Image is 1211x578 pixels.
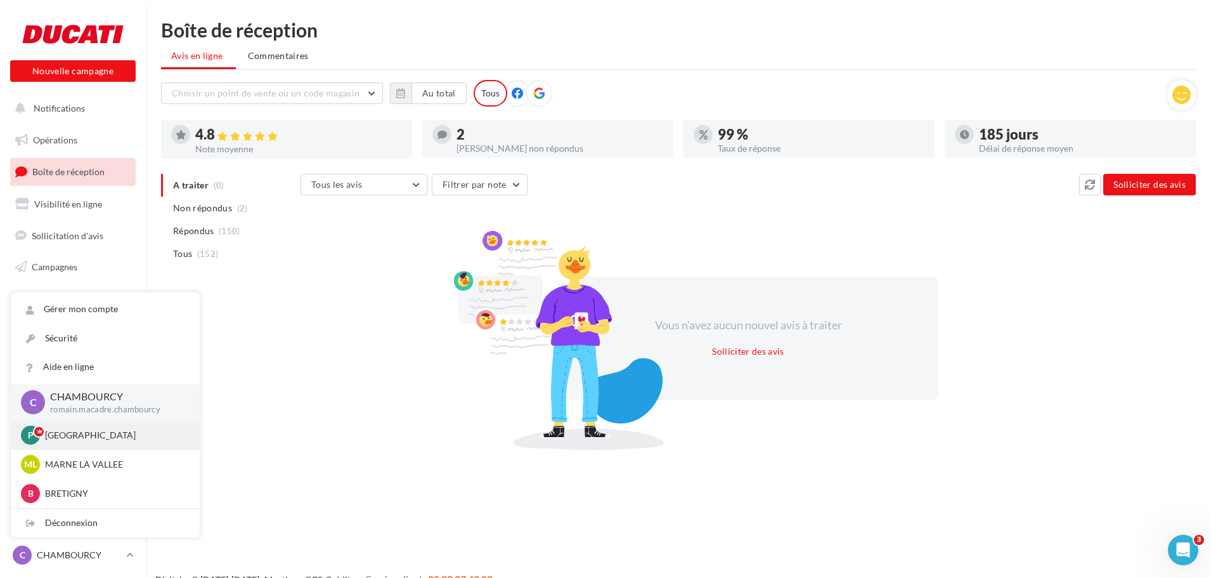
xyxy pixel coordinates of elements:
div: 99 % [718,128,924,141]
button: Choisir un point de vente ou un code magasin [161,82,383,104]
span: Commentaires [248,49,309,62]
span: Sollicitation d'avis [32,230,103,240]
div: 4.8 [195,128,402,142]
div: 185 jours [979,128,1186,141]
button: Solliciter des avis [707,344,789,359]
span: C [30,395,37,410]
a: Boîte de réception [8,158,138,185]
div: [PERSON_NAME] non répondus [457,144,663,153]
div: 2 [457,128,663,141]
a: Gérer mon compte [11,295,200,324]
span: ML [24,458,37,471]
a: Sécurité [11,324,200,353]
a: C CHAMBOURCY [10,543,136,567]
span: Visibilité en ligne [34,199,102,209]
p: CHAMBOURCY [37,549,121,562]
p: BRETIGNY [45,487,185,500]
span: (150) [219,226,240,236]
div: Taux de réponse [718,144,924,153]
button: Filtrer par note [432,174,528,195]
button: Solliciter des avis [1103,174,1196,195]
p: MARNE LA VALLEE [45,458,185,471]
a: Sollicitation d'avis [8,223,138,249]
a: Visibilité en ligne [8,191,138,218]
a: Médiathèque [8,317,138,344]
a: Contacts [8,286,138,312]
span: Notifications [34,103,85,114]
button: Nouvelle campagne [10,60,136,82]
span: Tous [173,247,192,260]
span: C [20,549,25,562]
button: Notifications [8,95,133,122]
span: Non répondus [173,202,232,214]
div: Tous [474,80,507,107]
span: Opérations [33,135,77,145]
p: romain.macadre.chambourcy [50,404,179,416]
span: Tous les avis [311,179,363,190]
p: [GEOGRAPHIC_DATA] [45,429,185,442]
span: B [28,487,34,500]
div: Délai de réponse moyen [979,144,1186,153]
span: Répondus [173,225,214,237]
span: Choisir un point de vente ou un code magasin [172,88,359,98]
p: CHAMBOURCY [50,390,179,404]
span: (2) [237,203,248,213]
span: P [28,429,34,442]
iframe: Intercom live chat [1168,535,1198,565]
div: Note moyenne [195,145,402,154]
button: Au total [390,82,467,104]
a: Campagnes [8,254,138,280]
button: Tous les avis [301,174,427,195]
div: Vous n'avez aucun nouvel avis à traiter [639,317,857,334]
span: 3 [1194,535,1204,545]
span: Campagnes [32,261,77,272]
a: Opérations [8,127,138,154]
a: Calendrier [8,348,138,375]
div: Boîte de réception [161,20,1196,39]
span: Boîte de réception [32,166,105,177]
span: (152) [197,249,219,259]
div: Déconnexion [11,509,200,537]
a: Aide en ligne [11,353,200,381]
button: Au total [411,82,467,104]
